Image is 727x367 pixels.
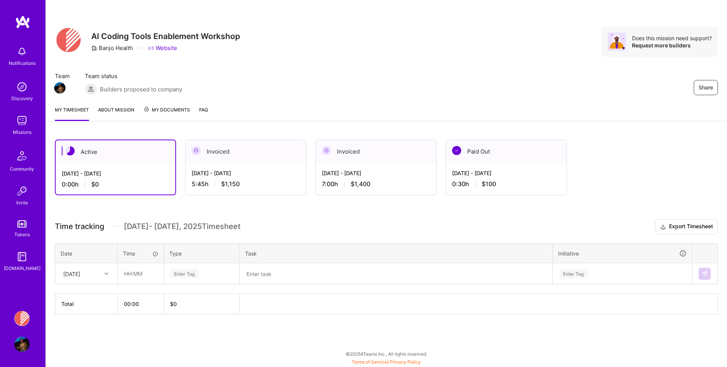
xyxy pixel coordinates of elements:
a: Terms of Service [352,359,387,365]
a: Privacy Policy [390,359,421,365]
a: My Documents [144,106,190,121]
div: [DOMAIN_NAME] [4,264,41,272]
button: Share [694,80,718,95]
div: Paid Out [446,140,566,163]
a: Team Member Avatar [55,82,65,94]
i: icon Chevron [105,272,108,276]
i: icon CompanyGray [91,45,97,51]
div: Discovery [11,94,33,102]
div: Invoiced [316,140,436,163]
a: About Mission [98,106,134,121]
div: Notifications [9,59,36,67]
span: [DATE] - [DATE] , 2025 Timesheet [124,222,240,231]
img: Avatar [608,33,626,51]
img: tokens [17,220,27,227]
div: 0:00 h [62,180,169,188]
div: Enter Tag [170,268,198,279]
div: Banjo Health [91,44,133,52]
img: teamwork [14,113,30,128]
img: Paid Out [452,146,461,155]
span: Time tracking [55,222,104,231]
div: [DATE] - [DATE] [62,169,169,177]
span: Team [55,72,70,80]
img: guide book [14,249,30,264]
div: 5:45 h [192,180,300,188]
img: Community [13,147,31,165]
div: Request more builders [632,42,712,49]
img: Invoiced [192,146,201,155]
span: $1,150 [221,180,240,188]
th: Date [55,243,118,263]
img: Team Member Avatar [54,82,66,94]
span: Builders proposed to company [100,85,182,93]
div: Invoiced [186,140,306,163]
div: Community [10,165,34,173]
div: [DATE] - [DATE] [452,169,560,177]
img: Invite [14,183,30,199]
img: Active [66,146,75,155]
div: Missions [13,128,31,136]
span: Share [699,84,713,91]
img: Invoiced [322,146,331,155]
div: Time [123,249,158,257]
div: 0:30 h [452,180,560,188]
div: Tokens [14,231,30,238]
div: [DATE] - [DATE] [192,169,300,177]
div: Active [56,140,175,163]
a: User Avatar [12,337,31,352]
span: $ 0 [170,301,177,307]
img: bell [14,44,30,59]
img: logo [15,15,30,29]
span: $100 [482,180,496,188]
div: Initiative [558,249,687,258]
i: icon Download [660,223,666,231]
img: Banjo Health: AI Coding Tools Enablement Workshop [14,311,30,326]
span: | [352,359,421,365]
div: Invite [16,199,28,207]
button: Export Timesheet [655,219,718,234]
span: $0 [91,180,99,188]
th: Task [240,243,553,263]
img: discovery [14,79,30,94]
span: My Documents [144,106,190,114]
th: 00:00 [118,294,164,314]
span: Team status [85,72,182,80]
div: Enter Tag [559,268,587,279]
div: 7:00 h [322,180,430,188]
a: FAQ [199,106,208,121]
div: Does this mission need support? [632,35,712,42]
div: [DATE] - [DATE] [322,169,430,177]
h3: AI Coding Tools Enablement Workshop [91,31,240,41]
th: Type [164,243,240,263]
a: Banjo Health: AI Coding Tools Enablement Workshop [12,311,31,326]
a: My timesheet [55,106,89,121]
th: Total [55,294,118,314]
img: Builders proposed to company [85,83,97,95]
div: [DATE] [63,270,80,278]
div: © 2025 ATeams Inc., All rights reserved. [45,344,727,363]
img: Submit [702,271,708,277]
img: Company Logo [56,27,81,54]
input: HH:MM [118,263,163,284]
a: Website [148,44,177,52]
span: $1,400 [351,180,370,188]
img: User Avatar [14,337,30,352]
